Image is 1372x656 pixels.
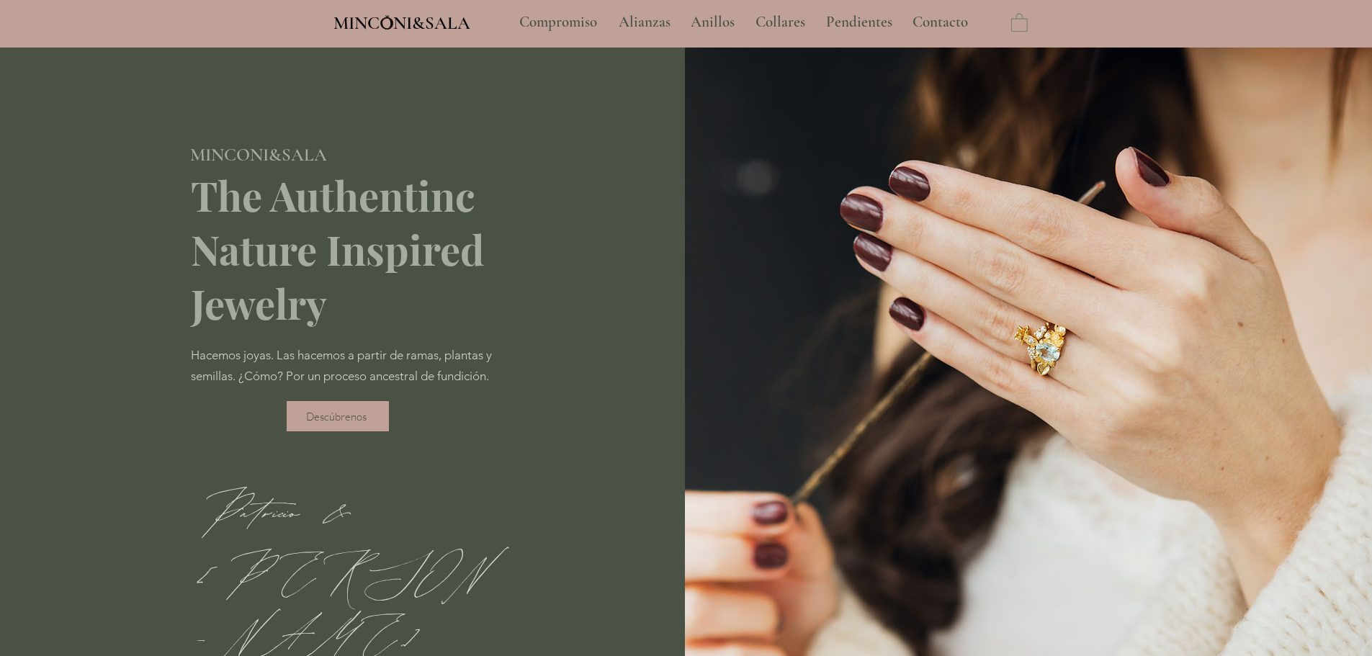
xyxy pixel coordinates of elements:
[512,4,604,40] p: Compromiso
[508,4,608,40] a: Compromiso
[306,410,367,423] span: Descúbrenos
[191,348,492,383] span: Hacemos joyas. Las hacemos a partir de ramas, plantas y semillas. ¿Cómo? Por un proceso ancestral...
[287,401,389,431] a: Descúbrenos
[381,15,393,30] img: Minconi Sala
[819,4,900,40] p: Pendientes
[190,141,327,165] a: MINCONI&SALA
[191,168,484,330] span: The Authentinc Nature Inspired Jewelry
[680,4,745,40] a: Anillos
[745,4,815,40] a: Collares
[333,9,470,33] a: MINCONI&SALA
[683,4,742,40] p: Anillos
[815,4,902,40] a: Pendientes
[905,4,975,40] p: Contacto
[748,4,812,40] p: Collares
[333,12,470,34] span: MINCONI&SALA
[608,4,680,40] a: Alianzas
[480,4,1008,40] nav: Sitio
[190,144,327,166] span: MINCONI&SALA
[902,4,979,40] a: Contacto
[611,4,678,40] p: Alianzas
